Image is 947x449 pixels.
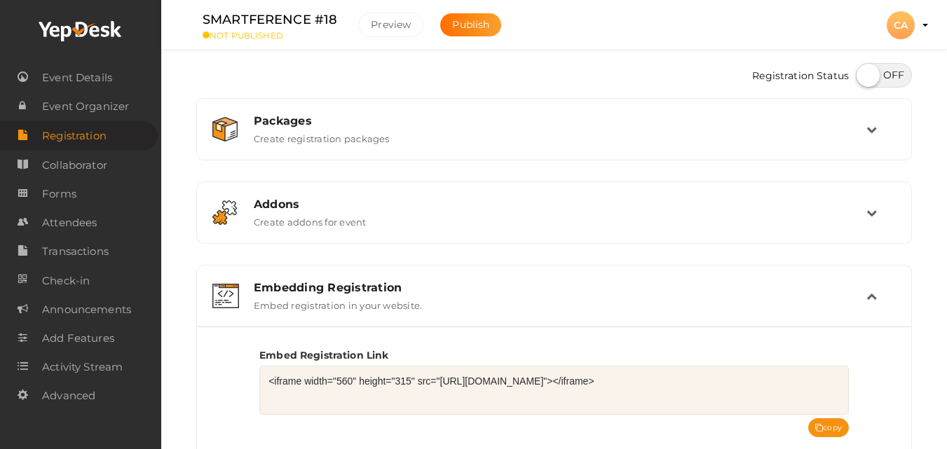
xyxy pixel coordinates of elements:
[254,114,866,127] div: Packages
[42,296,131,324] span: Announcements
[42,92,129,120] span: Event Organizer
[358,13,423,37] button: Preview
[808,418,849,437] button: copy
[254,211,367,228] label: Create addons for event
[259,348,388,362] label: Embed Registration Link
[42,267,90,295] span: Check-in
[212,117,238,141] img: box.svg
[204,217,904,230] a: Addons Create addons for event
[452,18,489,31] span: Publish
[42,237,109,265] span: Transactions
[440,13,501,36] button: Publish
[887,11,915,39] div: CA
[254,281,866,294] div: Embedding Registration
[42,382,95,410] span: Advanced
[254,127,390,144] label: Create registration packages
[883,11,919,40] button: CA
[204,301,904,314] a: Embedding Registration Embed registration in your website.
[204,134,904,147] a: Packages Create registration packages
[42,324,114,352] span: Add Features
[752,63,849,91] span: Registration Status
[42,64,112,92] span: Event Details
[254,294,422,311] label: Embed registration in your website.
[203,10,337,30] label: SMARTFERENCE #18
[203,30,337,41] small: NOT PUBLISHED
[42,151,107,179] span: Collaborator
[887,19,915,32] profile-pic: CA
[42,122,107,150] span: Registration
[42,180,76,208] span: Forms
[212,284,239,308] img: embed.svg
[42,353,123,381] span: Activity Stream
[212,200,237,225] img: addon.svg
[254,198,866,211] div: Addons
[42,209,97,237] span: Attendees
